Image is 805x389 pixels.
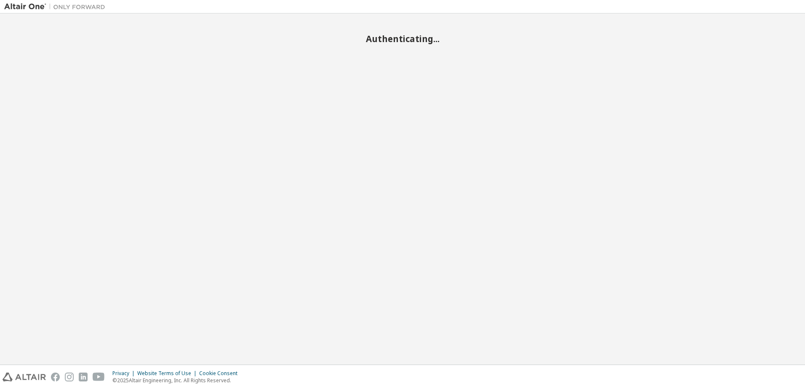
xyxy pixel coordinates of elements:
[137,370,199,377] div: Website Terms of Use
[4,33,801,44] h2: Authenticating...
[112,370,137,377] div: Privacy
[4,3,109,11] img: Altair One
[51,373,60,381] img: facebook.svg
[112,377,243,384] p: © 2025 Altair Engineering, Inc. All Rights Reserved.
[65,373,74,381] img: instagram.svg
[93,373,105,381] img: youtube.svg
[79,373,88,381] img: linkedin.svg
[3,373,46,381] img: altair_logo.svg
[199,370,243,377] div: Cookie Consent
